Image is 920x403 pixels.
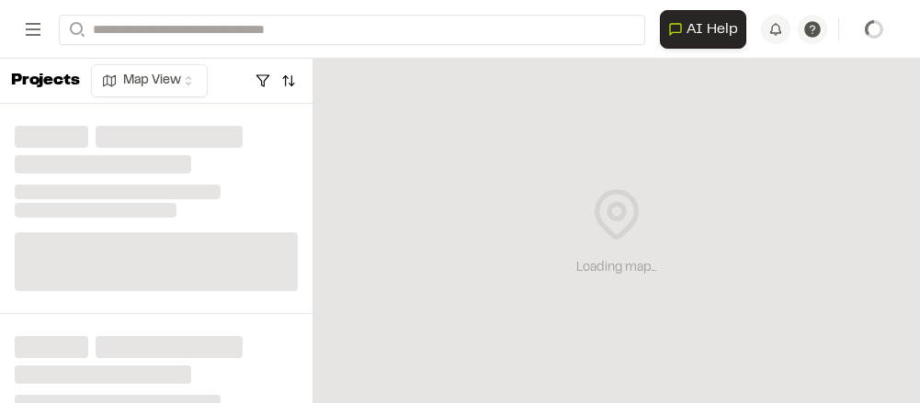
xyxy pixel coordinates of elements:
[576,258,656,278] div: Loading map...
[687,18,738,40] span: AI Help
[660,10,746,49] button: Open AI Assistant
[11,69,80,94] p: Projects
[660,10,754,49] div: Open AI Assistant
[59,15,92,45] button: Search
